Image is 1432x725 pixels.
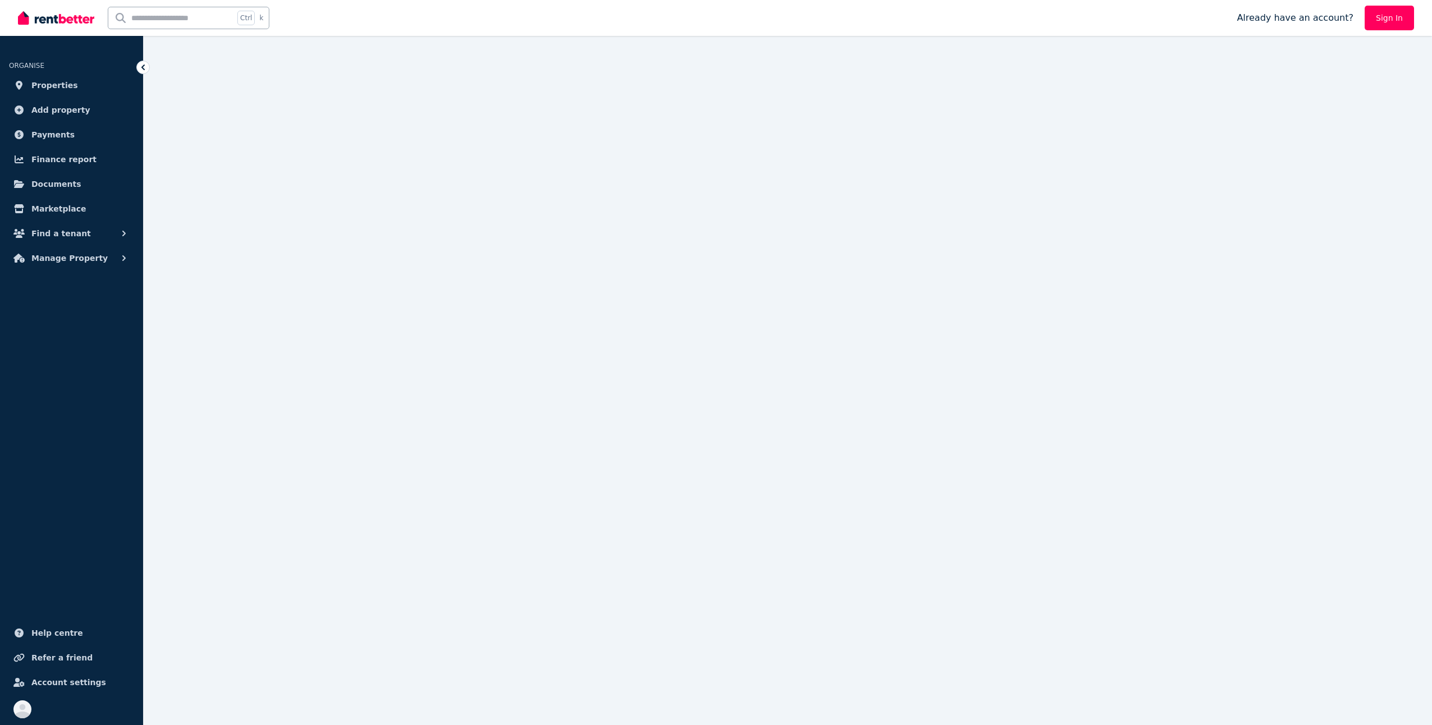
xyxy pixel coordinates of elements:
[9,148,134,171] a: Finance report
[31,128,75,141] span: Payments
[31,251,108,265] span: Manage Property
[31,177,81,191] span: Documents
[9,222,134,245] button: Find a tenant
[1237,11,1353,25] span: Already have an account?
[31,227,91,240] span: Find a tenant
[9,671,134,694] a: Account settings
[31,676,106,689] span: Account settings
[9,198,134,220] a: Marketplace
[31,103,90,117] span: Add property
[9,173,134,195] a: Documents
[9,62,44,70] span: ORGANISE
[31,153,97,166] span: Finance report
[237,11,255,25] span: Ctrl
[9,247,134,269] button: Manage Property
[9,646,134,669] a: Refer a friend
[18,10,94,26] img: RentBetter
[1365,6,1414,30] a: Sign In
[31,79,78,92] span: Properties
[9,74,134,97] a: Properties
[9,99,134,121] a: Add property
[259,13,263,22] span: k
[31,626,83,640] span: Help centre
[9,123,134,146] a: Payments
[31,202,86,215] span: Marketplace
[9,622,134,644] a: Help centre
[31,651,93,664] span: Refer a friend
